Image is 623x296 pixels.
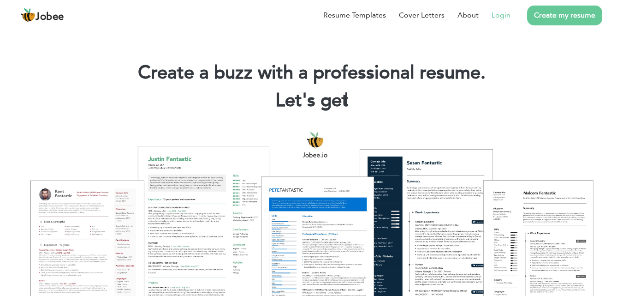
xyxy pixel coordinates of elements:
span: Jobee [36,12,64,22]
a: Login [492,10,510,21]
a: Jobee [21,8,64,23]
span: get [320,88,349,113]
a: Create my resume [527,6,602,25]
a: About [457,10,479,21]
h1: Create a buzz with a professional resume. [14,61,609,85]
img: jobee.io [21,8,36,23]
h2: Let's [14,89,609,113]
a: Resume Templates [323,10,386,21]
span: | [344,88,348,113]
a: Cover Letters [399,10,445,21]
